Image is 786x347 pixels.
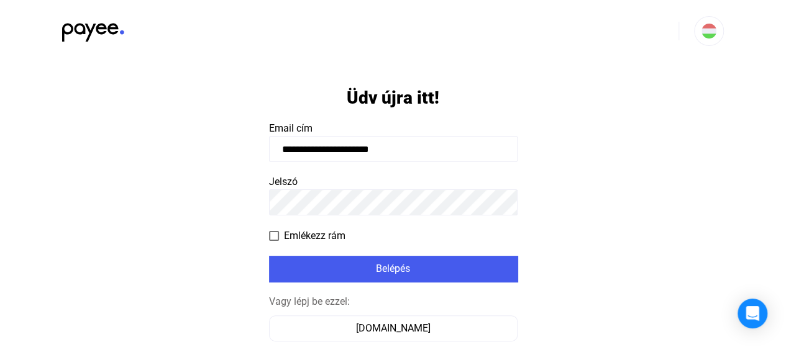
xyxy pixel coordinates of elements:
span: Emlékezz rám [284,228,345,243]
span: Jelszó [269,176,298,187]
span: Email cím [269,122,313,134]
button: [DOMAIN_NAME] [269,315,518,341]
a: [DOMAIN_NAME] [269,322,518,334]
img: HU [701,24,716,38]
div: Vagy lépj be ezzel: [269,294,518,309]
h1: Üdv újra itt! [347,87,439,109]
div: [DOMAIN_NAME] [273,321,513,336]
div: Open Intercom Messenger [738,299,767,328]
button: Belépés [269,256,518,282]
img: black-payee-blue-dot.svg [62,16,124,42]
div: Belépés [273,261,514,276]
button: HU [694,16,724,46]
